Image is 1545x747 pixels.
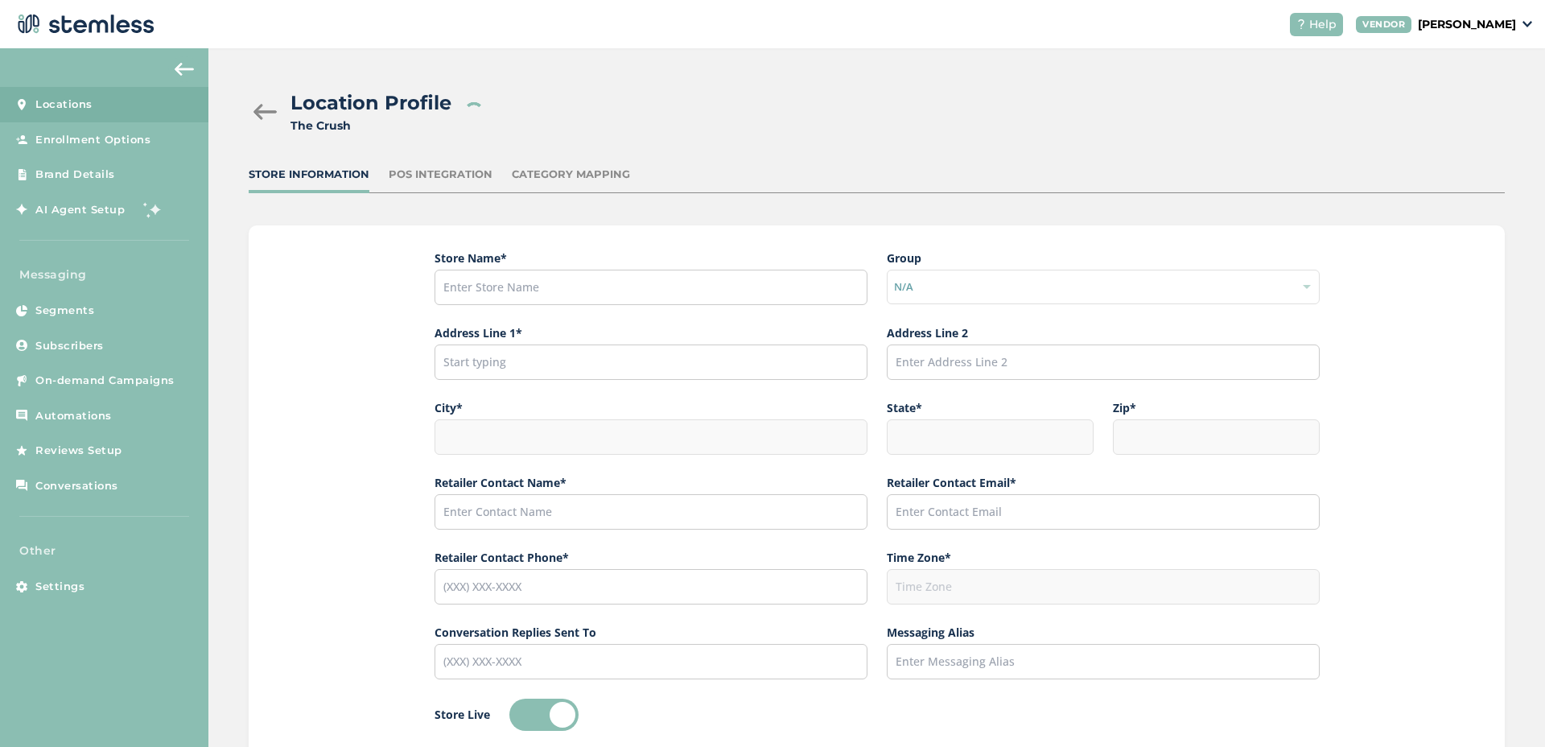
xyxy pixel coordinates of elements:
[35,478,118,494] span: Conversations
[35,408,112,424] span: Automations
[35,579,84,595] span: Settings
[1522,21,1532,27] img: icon_down-arrow-small-66adaf34.svg
[435,624,867,641] label: Conversation Replies Sent To
[290,118,451,134] div: The Crush
[887,345,1320,380] input: Enter Address Line 2
[435,399,867,416] label: City
[35,167,115,183] span: Brand Details
[887,494,1320,530] input: Enter Contact Email
[389,167,492,183] div: POS Integration
[35,97,93,113] span: Locations
[35,373,175,389] span: On-demand Campaigns
[1309,16,1337,33] span: Help
[1296,19,1306,29] img: icon-help-white-03924b79.svg
[137,193,169,225] img: glitter-stars-b7820f95.gif
[35,202,125,218] span: AI Agent Setup
[435,549,867,566] label: Retailer Contact Phone*
[887,474,1320,491] label: Retailer Contact Email
[435,324,867,341] label: Address Line 1*
[1113,399,1320,416] label: Zip
[35,338,104,354] span: Subscribers
[435,644,867,679] input: (XXX) XXX-XXXX
[435,494,867,530] input: Enter Contact Name
[35,303,94,319] span: Segments
[1465,670,1545,747] iframe: Chat Widget
[887,644,1320,679] input: Enter Messaging Alias
[512,167,630,183] div: Category Mapping
[1418,16,1516,33] p: [PERSON_NAME]
[887,624,1320,641] label: Messaging Alias
[35,443,122,459] span: Reviews Setup
[35,132,150,148] span: Enrollment Options
[13,8,154,40] img: logo-dark-0685b13c.svg
[435,270,867,305] input: Enter Store Name
[887,250,1320,266] label: Group
[435,474,867,491] label: Retailer Contact Name
[1356,16,1411,33] div: VENDOR
[249,167,369,183] div: Store Information
[435,706,490,723] label: Store Live
[435,569,867,605] input: (XXX) XXX-XXXX
[175,63,194,76] img: icon-arrow-back-accent-c549486e.svg
[887,324,1320,341] label: Address Line 2
[887,399,1094,416] label: State
[887,549,1320,566] label: Time Zone
[290,89,451,118] h2: Location Profile
[435,345,867,380] input: Start typing
[435,250,867,266] label: Store Name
